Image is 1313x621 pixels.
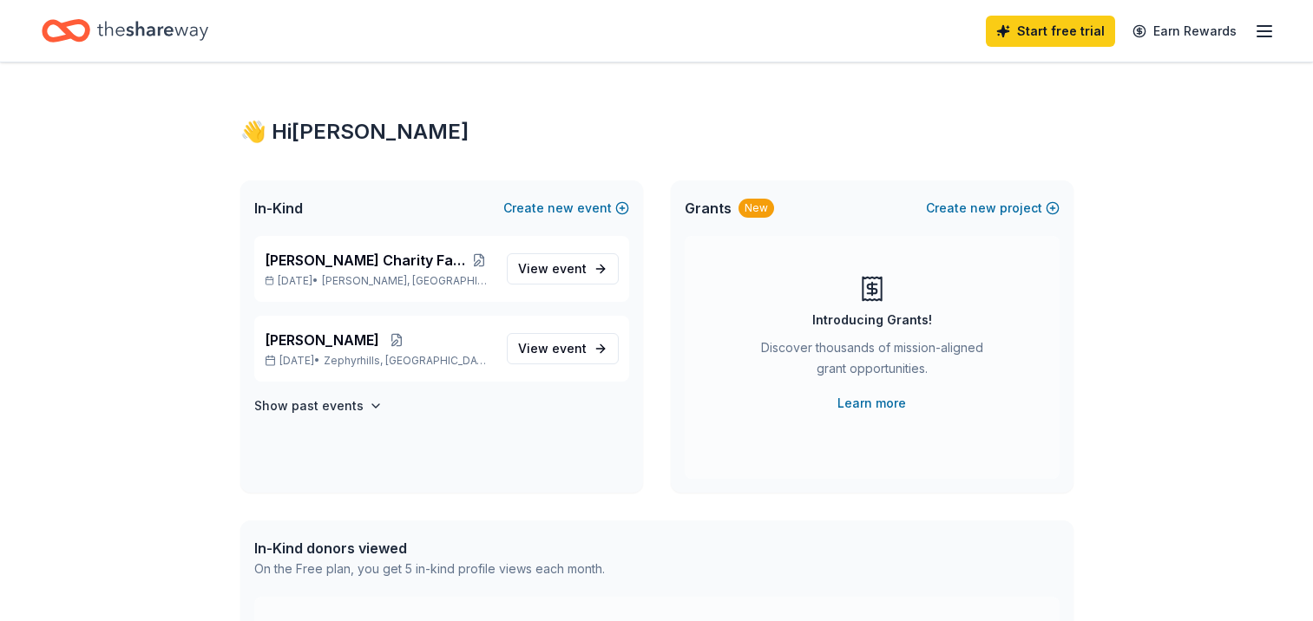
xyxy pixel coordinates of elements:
[265,354,493,368] p: [DATE] •
[1122,16,1247,47] a: Earn Rewards
[254,538,605,559] div: In-Kind donors viewed
[254,198,303,219] span: In-Kind
[754,337,990,386] div: Discover thousands of mission-aligned grant opportunities.
[685,198,732,219] span: Grants
[42,10,208,51] a: Home
[324,354,492,368] span: Zephyrhills, [GEOGRAPHIC_DATA]
[507,253,619,284] a: View event
[552,341,587,356] span: event
[548,198,574,219] span: new
[812,310,932,330] div: Introducing Grants!
[322,274,492,288] span: [PERSON_NAME], [GEOGRAPHIC_DATA]
[254,395,364,416] h4: Show past events
[518,338,587,359] span: View
[837,393,906,414] a: Learn more
[254,559,605,579] div: On the Free plan, you get 5 in-kind profile views each month.
[986,16,1115,47] a: Start free trial
[265,250,467,271] span: [PERSON_NAME] Charity Fashion Show
[970,198,996,219] span: new
[265,274,493,288] p: [DATE] •
[739,199,774,218] div: New
[518,258,587,279] span: View
[503,198,629,219] button: Createnewevent
[254,395,383,416] button: Show past events
[240,118,1073,146] div: 👋 Hi [PERSON_NAME]
[926,198,1060,219] button: Createnewproject
[507,333,619,364] a: View event
[552,261,587,276] span: event
[265,330,379,350] span: [PERSON_NAME]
